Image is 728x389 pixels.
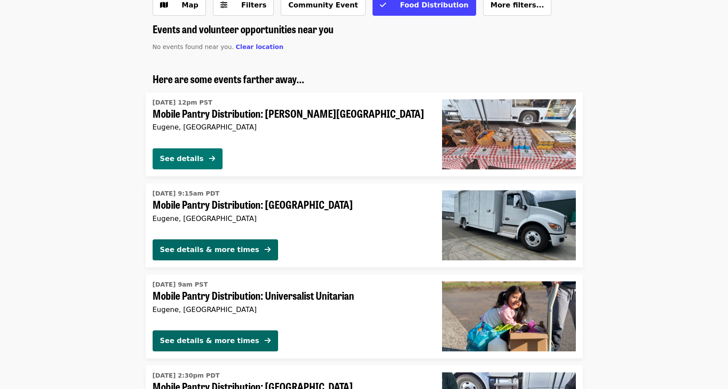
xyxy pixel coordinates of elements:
span: Food Distribution [400,1,469,9]
time: [DATE] 9:15am PDT [153,189,219,198]
span: Events and volunteer opportunities near you [153,21,334,36]
div: Eugene, [GEOGRAPHIC_DATA] [153,123,428,131]
div: See details & more times [160,336,259,346]
button: See details & more times [153,239,278,260]
span: Map [182,1,199,9]
div: See details [160,154,204,164]
a: See details for "Mobile Pantry Distribution: Sheldon Community Center" [146,92,583,176]
a: See details for "Mobile Pantry Distribution: Universalist Unitarian" [146,274,583,358]
span: Here are some events farther away... [153,71,304,86]
i: sliders-h icon [220,1,227,9]
time: [DATE] 2:30pm PDT [153,371,220,380]
div: Eugene, [GEOGRAPHIC_DATA] [153,214,428,223]
img: Mobile Pantry Distribution: Universalist Unitarian organized by FOOD For Lane County [442,281,576,351]
time: [DATE] 9am PST [153,280,208,289]
i: arrow-right icon [265,245,271,254]
a: See details for "Mobile Pantry Distribution: Bethel School District" [146,183,583,267]
button: See details [153,148,223,169]
i: arrow-right icon [265,336,271,345]
img: Mobile Pantry Distribution: Bethel School District organized by FOOD For Lane County [442,190,576,260]
button: See details & more times [153,330,278,351]
div: See details & more times [160,245,259,255]
span: Mobile Pantry Distribution: Universalist Unitarian [153,289,428,302]
span: Mobile Pantry Distribution: [PERSON_NAME][GEOGRAPHIC_DATA] [153,107,428,120]
span: Mobile Pantry Distribution: [GEOGRAPHIC_DATA] [153,198,428,211]
span: Filters [241,1,267,9]
button: Clear location [236,42,283,52]
span: More filters... [491,1,544,9]
img: Mobile Pantry Distribution: Sheldon Community Center organized by FOOD For Lane County [442,99,576,169]
span: Clear location [236,43,283,50]
span: No events found near you. [153,43,234,50]
i: map icon [160,1,168,9]
time: [DATE] 12pm PST [153,98,212,107]
i: check icon [380,1,386,9]
i: arrow-right icon [209,154,215,163]
div: Eugene, [GEOGRAPHIC_DATA] [153,305,428,314]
